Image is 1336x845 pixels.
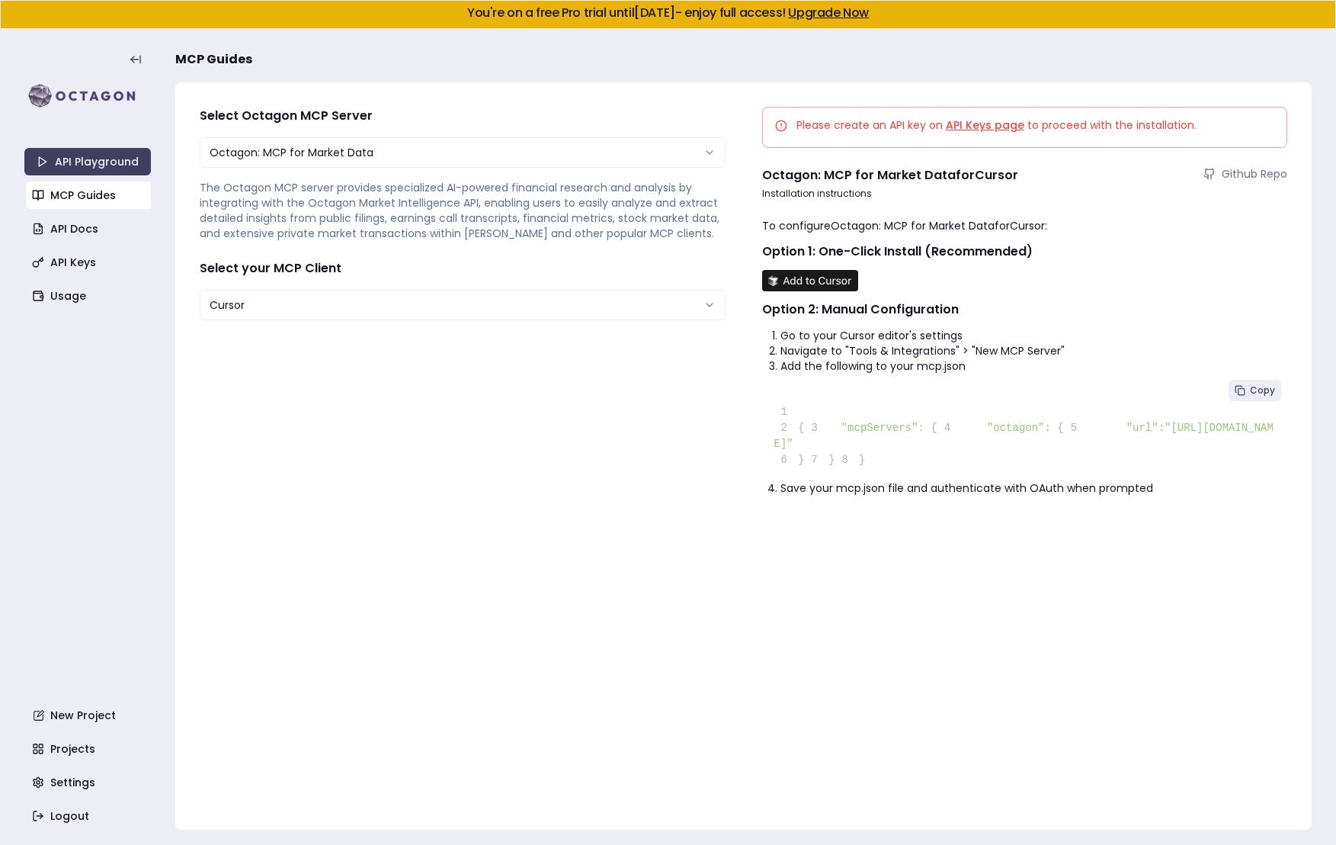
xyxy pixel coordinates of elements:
a: New Project [26,702,152,729]
a: Github Repo [1203,166,1287,182]
span: } [835,454,865,466]
span: 2 [774,420,799,436]
h2: Option 1: One-Click Install (Recommended) [762,243,1288,261]
a: Upgrade Now [788,4,869,21]
span: : { [918,422,937,434]
li: Go to your Cursor editor's settings [780,328,1288,343]
div: Please create an API key on to proceed with the installation. [775,117,1275,133]
h4: Select Octagon MCP Server [200,107,726,125]
img: Install MCP Server [762,270,858,291]
span: 7 [804,452,828,468]
a: Settings [26,769,152,796]
li: Navigate to "Tools & Integrations" > "New MCP Server" [780,343,1288,358]
span: "url" [1126,422,1158,434]
span: MCP Guides [175,50,252,69]
a: API Keys [26,249,152,276]
span: } [804,454,835,466]
h4: Octagon: MCP for Market Data for Cursor [762,166,1018,185]
span: "mcpServers" [841,422,918,434]
p: The Octagon MCP server provides specialized AI-powered financial research and analysis by integra... [200,180,726,241]
span: Github Repo [1222,166,1287,182]
p: To configure Octagon: MCP for Market Data for Cursor : [762,218,1288,233]
a: API Docs [26,215,152,243]
a: Projects [26,735,152,763]
span: 8 [835,452,859,468]
span: 5 [1064,420,1088,436]
h5: You're on a free Pro trial until [DATE] - enjoy full access! [13,7,1323,19]
a: API Keys page [946,117,1024,133]
span: "octagon" [987,422,1045,434]
h2: Option 2: Manual Configuration [762,300,1288,319]
span: } [774,454,805,466]
span: { [774,422,805,434]
span: : [1158,422,1165,434]
li: Save your mcp.json file and authenticate with OAuth when prompted [780,480,1288,496]
span: 4 [937,420,962,436]
p: Installation instructions [762,188,1288,200]
a: API Playground [24,148,151,175]
button: Copy [1229,380,1281,401]
a: MCP Guides [26,182,152,209]
li: Add the following to your mcp.json [780,358,1288,374]
span: 1 [774,404,799,420]
img: logo-rect-yK7x_WSZ.svg [24,81,151,111]
span: : { [1045,422,1064,434]
h4: Select your MCP Client [200,259,726,278]
span: 3 [804,420,828,436]
span: Copy [1250,384,1275,397]
a: Usage [26,282,152,310]
span: 6 [774,452,799,468]
a: Logout [26,802,152,830]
